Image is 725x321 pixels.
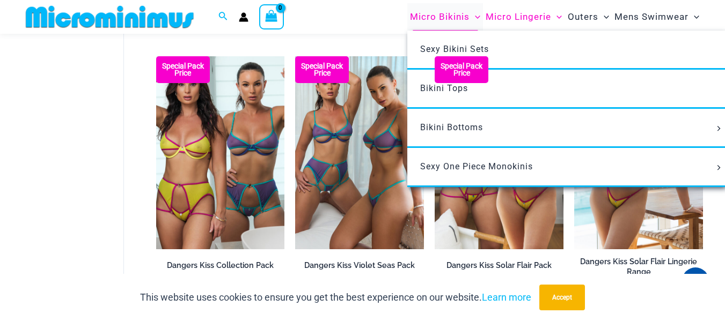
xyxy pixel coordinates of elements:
span: Menu Toggle [470,3,480,31]
a: Dangers kiss Collection Pack Dangers Kiss Solar Flair 1060 Bra 611 Micro 1760 Garter 03Dangers Ki... [156,56,285,249]
img: Dangers kiss Violet Seas Pack [295,56,424,249]
a: Mens SwimwearMenu ToggleMenu Toggle [612,3,702,31]
p: This website uses cookies to ensure you get the best experience on our website. [140,289,531,305]
a: Learn more [482,292,531,303]
span: Menu Toggle [713,126,725,131]
span: Mens Swimwear [614,3,689,31]
h2: Dangers Kiss Violet Seas Pack [295,260,424,271]
a: Micro LingerieMenu ToggleMenu Toggle [483,3,565,31]
span: Outers [568,3,598,31]
h2: Dangers Kiss Solar Flair Lingerie Range [574,257,703,277]
a: Dangers Kiss Violet Seas Pack [295,260,424,274]
img: Dangers kiss Collection Pack [156,56,285,249]
span: Micro Lingerie [486,3,551,31]
nav: Site Navigation [406,2,704,32]
a: Micro BikinisMenu ToggleMenu Toggle [407,3,483,31]
span: Sexy Bikini Sets [420,44,489,54]
span: Sexy One Piece Monokinis [420,161,533,171]
a: View Shopping Cart, empty [259,4,284,29]
a: OutersMenu ToggleMenu Toggle [565,3,612,31]
iframe: TrustedSite Certified [27,36,123,250]
span: Micro Bikinis [410,3,470,31]
a: Search icon link [218,10,228,24]
span: Menu Toggle [689,3,699,31]
span: Bikini Tops [420,83,468,93]
a: Dangers Kiss Solar Flair Lingerie Range [574,257,703,281]
button: Accept [539,285,585,310]
span: Menu Toggle [598,3,609,31]
a: Dangers Kiss Collection Pack [156,260,285,274]
b: Special Pack Price [156,63,210,77]
b: Special Pack Price [435,63,488,77]
img: MM SHOP LOGO FLAT [21,5,198,29]
a: Dangers kiss Violet Seas Pack Dangers Kiss Violet Seas 1060 Bra 611 Micro 04Dangers Kiss Violet S... [295,56,424,249]
span: Menu Toggle [551,3,562,31]
h2: Dangers Kiss Solar Flair Pack [435,260,563,271]
span: Bikini Bottoms [420,122,483,132]
b: Special Pack Price [295,63,349,77]
a: Dangers Kiss Solar Flair Pack [435,260,563,274]
span: Menu Toggle [713,165,725,170]
h2: Dangers Kiss Collection Pack [156,260,285,271]
a: Account icon link [239,12,248,22]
